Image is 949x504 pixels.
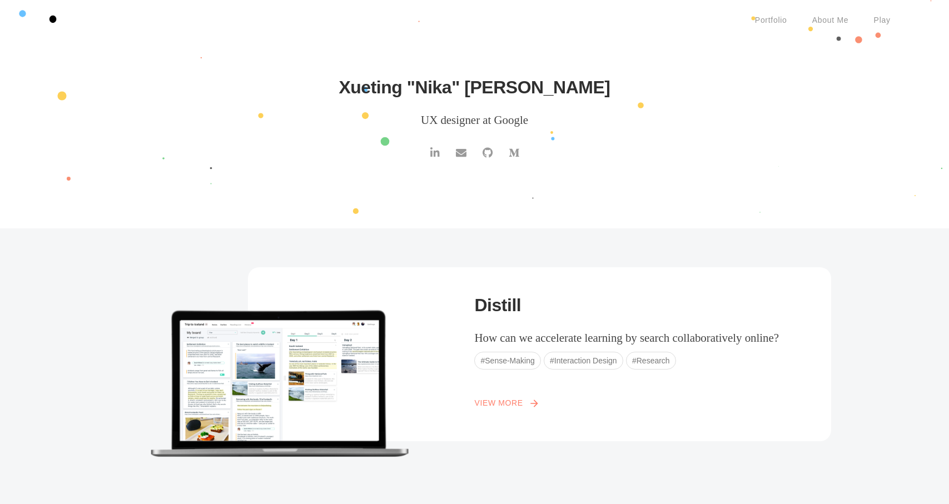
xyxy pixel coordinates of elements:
img: collaborative search [151,278,410,488]
a: Portfolio [755,16,787,24]
p: How can we accelerate learning by search collaboratively online? [474,330,798,346]
h2: Xueting "Nika" [PERSON_NAME] [269,77,680,98]
i: arrow_forward [529,398,540,409]
span: #Sense-Making [474,352,540,370]
span: #Research [626,352,676,370]
a: Play [874,16,891,24]
a: View Morearrow_forward [474,397,539,409]
a: About Me [812,16,849,24]
span: #Interaction Design [544,352,623,370]
img: Logo [47,13,59,26]
h2: Distill [474,295,798,316]
p: UX designer at Google [151,112,799,128]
